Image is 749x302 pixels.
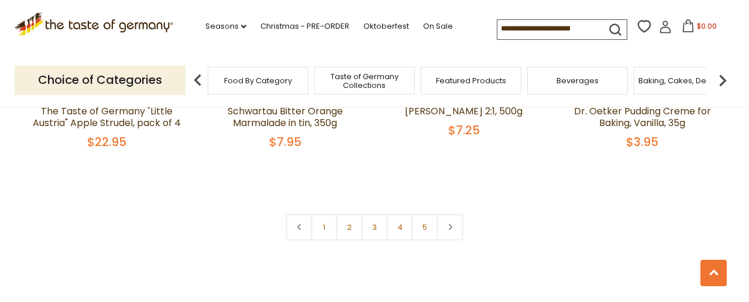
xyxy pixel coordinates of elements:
button: $0.00 [674,19,724,37]
a: 4 [387,214,413,240]
a: Baking, Cakes, Desserts [638,76,729,85]
a: [PERSON_NAME] 2:1, 500g [405,104,523,118]
a: Dr. Oetker Pudding Creme for Baking, Vanilla, 35g [574,104,711,130]
span: $7.25 [448,122,480,138]
img: next arrow [711,69,734,92]
a: Beverages [556,76,599,85]
a: Seasons [205,20,246,33]
a: Oktoberfest [363,20,409,33]
span: $22.95 [87,134,126,150]
img: previous arrow [186,69,209,92]
span: $7.95 [269,134,301,150]
a: 3 [362,214,388,240]
a: On Sale [423,20,453,33]
a: The Taste of Germany "Little Austria" Apple Strudel, pack of 4 [33,104,181,130]
p: Choice of Categories [15,66,185,94]
span: $3.95 [626,134,658,150]
a: 5 [412,214,438,240]
a: Christmas - PRE-ORDER [260,20,349,33]
a: 1 [311,214,338,240]
a: Featured Products [436,76,506,85]
a: 2 [336,214,363,240]
a: Food By Category [224,76,292,85]
a: Taste of Germany Collections [318,72,411,90]
a: Schwartau Bitter Orange Marmalade in tin, 350g [228,104,343,130]
span: $0.00 [697,21,717,31]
